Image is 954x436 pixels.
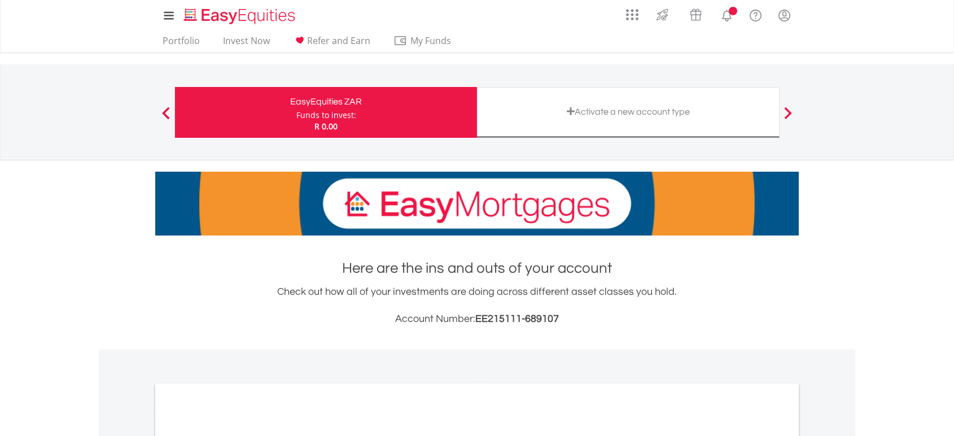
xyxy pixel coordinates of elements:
[619,3,646,21] a: AppsGrid
[288,35,375,53] a: Refer and Earn
[155,311,799,327] h3: Account Number:
[653,6,672,24] img: thrive-v2.svg
[686,6,705,24] img: vouchers-v2.svg
[712,3,741,25] a: Notifications
[296,110,356,121] div: Funds to invest:
[475,313,559,324] span: EE215111-689107
[626,8,638,21] img: grid-menu-icon.svg
[182,7,300,25] img: EasyEquities_Logo.png
[307,34,370,47] span: Refer and Earn
[770,3,799,28] a: My Profile
[314,121,338,132] span: R 0.00
[155,258,799,278] h1: Here are the ins and outs of your account
[182,94,470,110] div: EasyEquities ZAR
[158,35,204,53] a: Portfolio
[393,33,467,48] span: My Funds
[155,172,799,236] img: EasyMortage Promotion Banner
[741,3,770,25] a: FAQ's and Support
[218,35,274,53] a: Invest Now
[679,3,712,24] a: Vouchers
[155,284,799,327] div: Check out how all of your investments are doing across different asset classes you hold.
[180,3,300,25] a: Home page
[484,104,772,120] div: Activate a new account type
